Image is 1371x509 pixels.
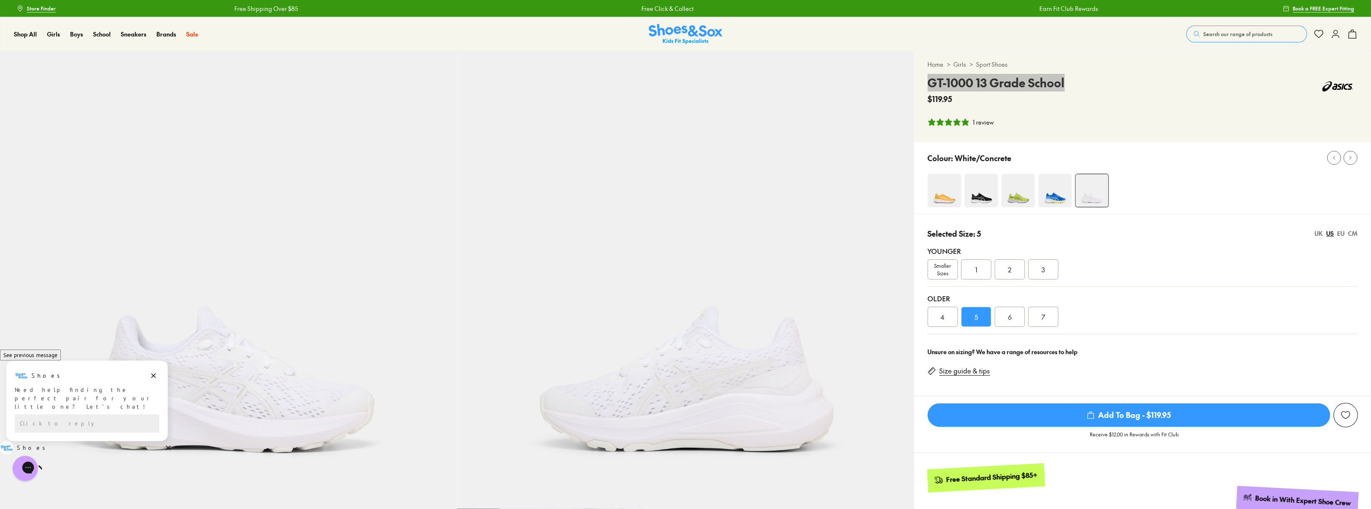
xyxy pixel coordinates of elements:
[15,21,28,34] img: Shoes logo
[1333,403,1358,427] button: Add to Wishlist
[939,366,990,376] a: Size guide & tips
[1008,264,1011,274] span: 2
[649,24,722,44] a: Shoes & Sox
[927,60,1358,69] div: > >
[1337,229,1345,238] div: EU
[973,118,994,127] div: 1 review
[649,24,722,44] img: SNS_Logo_Responsive.svg
[976,60,1007,69] a: Sport Shoes
[1326,229,1334,238] div: US
[1317,74,1358,99] img: Vendor logo
[1041,312,1045,322] span: 7
[1041,264,1045,274] span: 3
[15,66,159,84] div: Reply to the campaigns
[8,453,42,484] iframe: Gorgias live chat messenger
[927,152,953,164] p: Colour:
[6,21,168,63] div: Message from Shoes. Need help finding the perfect pair for your little one? Let’s chat!
[93,30,111,38] span: School
[1314,229,1323,238] div: UK
[27,5,56,12] span: Store Finder
[1075,174,1108,207] img: 4-525098_1
[1203,30,1272,38] span: Search our range of products
[156,30,176,38] span: Brands
[974,312,978,322] span: 5
[14,30,37,39] a: Shop All
[121,30,146,38] span: Sneakers
[928,262,957,277] span: Smaller Sizes
[70,30,83,38] span: Boys
[1348,229,1358,238] div: CM
[964,174,998,207] img: 4-522494_1
[955,152,1011,164] p: White/Concrete
[70,30,83,39] a: Boys
[927,403,1330,427] span: Add To Bag - $119.95
[31,23,65,31] h3: Shoes
[1293,5,1354,12] span: Book a FREE Expert Fitting
[1038,174,1072,207] img: 4-525103_1
[946,470,1038,484] div: Free Standard Shipping $85+
[1186,26,1307,42] button: Search our range of products
[975,264,977,274] span: 1
[186,30,198,39] a: Sale
[927,463,1044,492] a: Free Standard Shipping $85+
[15,37,159,63] div: Need help finding the perfect pair for your little one? Let’s chat!
[93,30,111,39] a: School
[3,3,57,10] span: See previous message
[927,228,981,239] p: Selected Size: 5
[927,246,1358,256] div: Younger
[186,30,198,38] span: Sale
[940,312,945,322] span: 4
[927,93,952,104] span: $119.95
[14,30,37,38] span: Shop All
[1255,493,1351,508] div: Book in With Expert Shoe Crew
[1007,312,1011,322] span: 6
[231,4,295,13] a: Free Shipping Over $85
[927,293,1358,303] div: Older
[1283,1,1354,16] a: Book a FREE Expert Fitting
[17,1,56,16] a: Store Finder
[1001,174,1035,207] img: 4-551448_1
[927,74,1065,91] h4: GT-1000 13 Grade School
[17,95,50,104] h3: Shoes
[1090,431,1179,446] p: Receive $12.00 in Rewards with Fit Club
[639,4,691,13] a: Free Click & Collect
[927,60,943,69] a: Home
[47,30,60,38] span: Girls
[927,174,961,207] img: 4-525244_1
[953,60,966,69] a: Girls
[927,403,1330,427] button: Add To Bag - $119.95
[47,30,60,39] a: Girls
[927,347,1358,356] div: Unsure on sizing? We have a range of resources to help
[148,21,159,33] button: Dismiss campaign
[162,94,174,105] button: Dismiss campaign
[156,30,176,39] a: Brands
[121,30,146,39] a: Sneakers
[1036,4,1095,13] a: Earn Fit Club Rewards
[927,118,994,127] button: 5 stars, 1 ratings
[6,12,168,93] div: Campaign message
[457,51,914,509] img: 5-525099_1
